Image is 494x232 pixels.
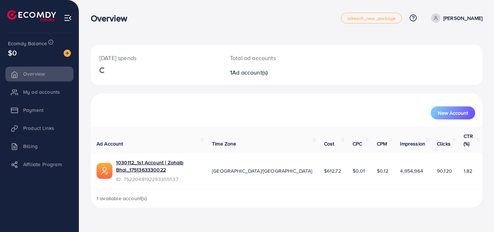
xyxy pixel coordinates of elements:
span: Cost [324,140,335,147]
span: Time Zone [212,140,236,147]
span: $0.12 [377,167,389,174]
span: ID: 7522048192293355537 [116,176,200,183]
h3: Overview [91,13,133,24]
a: [PERSON_NAME] [428,13,482,23]
span: Ad account(s) [232,68,268,76]
span: 1.82 [464,167,473,174]
span: $612.72 [324,167,341,174]
span: adreach_new_package [347,16,396,21]
img: menu [64,14,72,22]
button: New Account [431,106,475,119]
span: Impression [400,140,425,147]
a: 1030112_1st Account | Zohaib Bhai_1751363330022 [116,159,200,174]
span: $0 [8,47,17,58]
span: 4,954,964 [400,167,423,174]
span: Ecomdy Balance [8,40,47,47]
h2: 1 [230,69,311,76]
img: image [64,50,71,57]
span: [GEOGRAPHIC_DATA]/[GEOGRAPHIC_DATA] [212,167,312,174]
span: Clicks [437,140,451,147]
span: $0.01 [353,167,365,174]
img: ic-ads-acc.e4c84228.svg [97,163,112,179]
p: [PERSON_NAME] [443,14,482,22]
p: [DATE] spends [99,54,213,62]
span: CPC [353,140,362,147]
span: 1 available account(s) [97,195,147,202]
span: 90,120 [437,167,452,174]
img: logo [7,10,56,21]
p: Total ad accounts [230,54,311,62]
span: CPM [377,140,387,147]
span: New Account [438,110,468,115]
a: adreach_new_package [341,13,402,24]
span: Ad Account [97,140,123,147]
span: CTR (%) [464,132,473,147]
